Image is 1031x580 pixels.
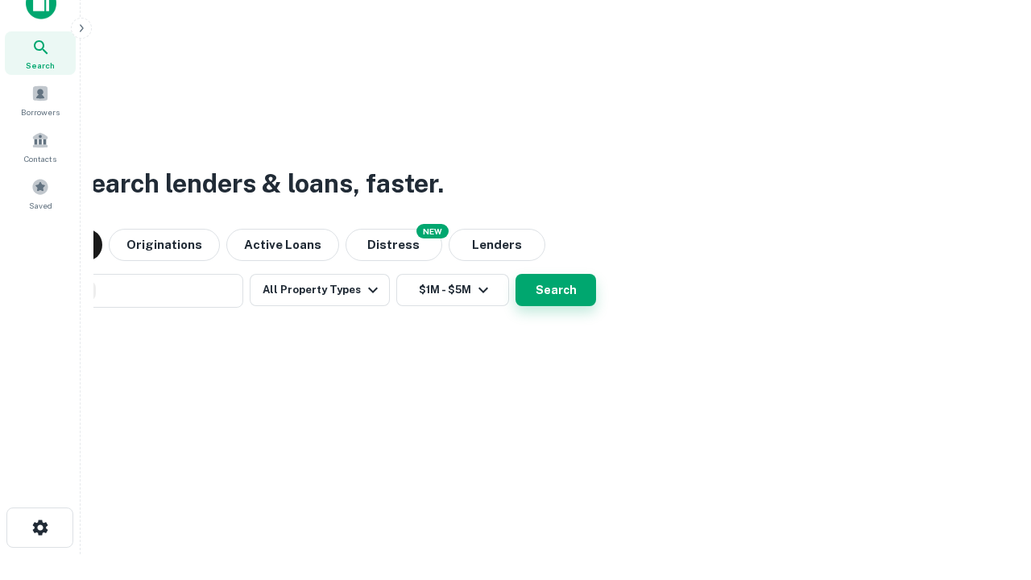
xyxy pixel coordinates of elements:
span: Saved [29,199,52,212]
h3: Search lenders & loans, faster. [73,164,444,203]
a: Contacts [5,125,76,168]
span: Contacts [24,152,56,165]
button: Active Loans [226,229,339,261]
button: All Property Types [250,274,390,306]
button: Search [515,274,596,306]
span: Borrowers [21,106,60,118]
a: Saved [5,172,76,215]
iframe: Chat Widget [950,400,1031,477]
div: NEW [416,224,449,238]
a: Borrowers [5,78,76,122]
span: Search [26,59,55,72]
button: Lenders [449,229,545,261]
button: Originations [109,229,220,261]
button: Search distressed loans with lien and other non-mortgage details. [346,229,442,261]
a: Search [5,31,76,75]
button: $1M - $5M [396,274,509,306]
